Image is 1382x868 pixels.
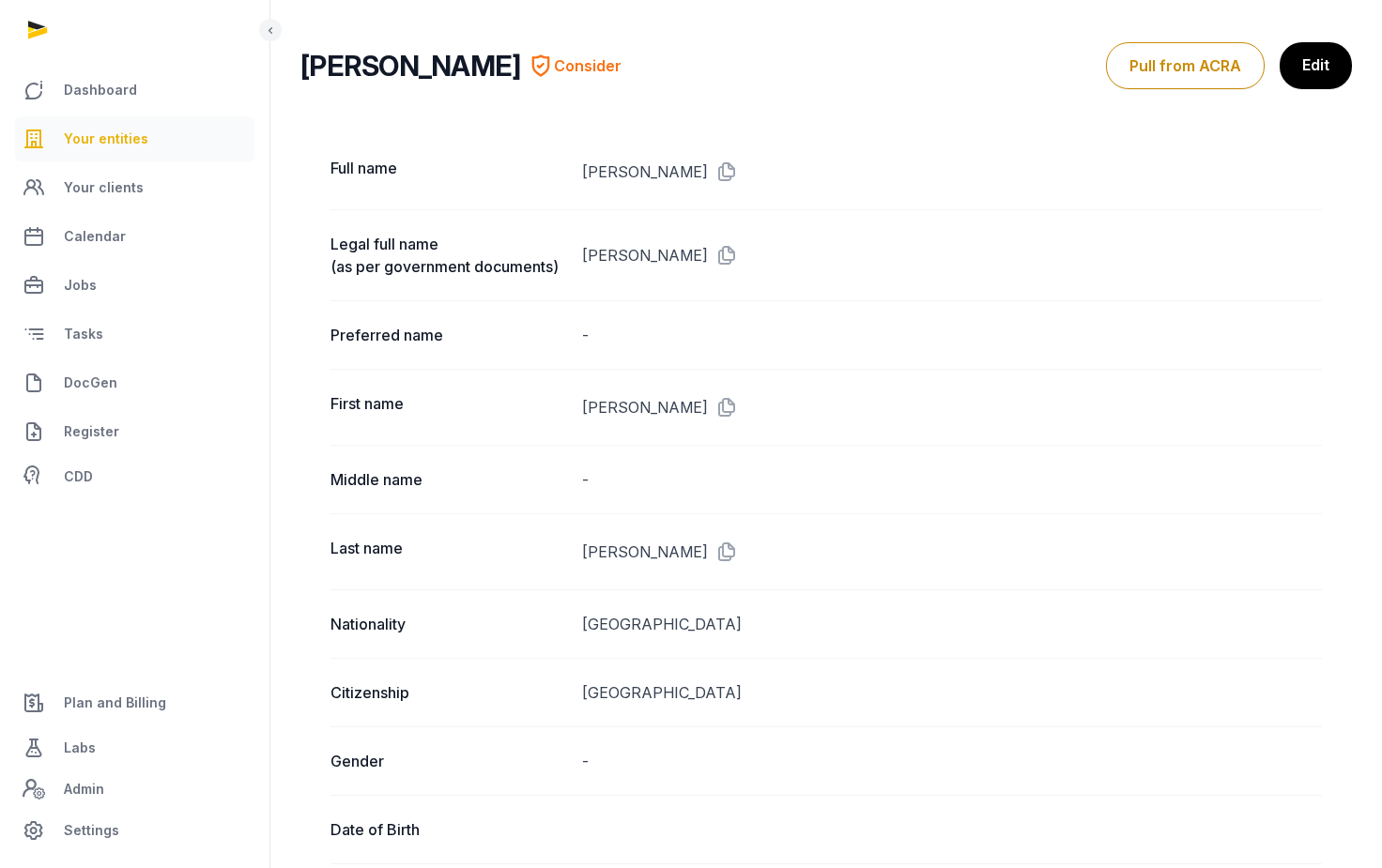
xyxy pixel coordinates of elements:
[64,465,93,488] span: CDD
[15,214,254,259] a: Calendar
[15,725,254,770] a: Labs
[330,613,567,635] dt: Nationality
[582,233,1322,278] dd: [PERSON_NAME]
[64,819,119,842] span: Settings
[554,54,622,77] span: Consider
[15,312,254,357] a: Tasks
[330,392,567,422] dt: First name
[15,68,254,113] a: Dashboard
[64,79,137,101] span: Dashboard
[15,458,254,495] a: CDD
[64,176,144,199] span: Your clients
[582,324,1322,346] dd: -
[15,770,254,808] a: Admin
[64,128,148,150] span: Your entities
[330,324,567,346] dt: Preferred name
[64,323,103,345] span: Tasks
[582,392,1322,422] dd: [PERSON_NAME]
[64,420,119,443] span: Register
[330,157,567,187] dt: Full name
[300,49,520,83] h2: [PERSON_NAME]
[582,750,1322,772] dd: -
[15,116,254,161] a: Your entities
[330,818,567,841] dt: Date of Birth
[64,737,96,759] span: Labs
[15,680,254,725] a: Plan and Billing
[582,613,1322,635] dd: [GEOGRAPHIC_DATA]
[64,778,104,800] span: Admin
[330,750,567,772] dt: Gender
[1106,42,1265,89] button: Pull from ACRA
[582,468,1322,491] dd: -
[582,537,1322,567] dd: [PERSON_NAME]
[330,537,567,567] dt: Last name
[582,157,1322,187] dd: [PERSON_NAME]
[330,681,567,704] dt: Citizenship
[330,468,567,491] dt: Middle name
[15,360,254,405] a: DocGen
[64,692,166,714] span: Plan and Billing
[330,233,567,278] dt: Legal full name (as per government documents)
[15,808,254,853] a: Settings
[15,165,254,210] a: Your clients
[15,409,254,454] a: Register
[15,263,254,308] a: Jobs
[64,274,97,297] span: Jobs
[1280,42,1352,89] a: Edit
[64,225,126,248] span: Calendar
[582,681,1322,704] dd: [GEOGRAPHIC_DATA]
[64,372,117,394] span: DocGen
